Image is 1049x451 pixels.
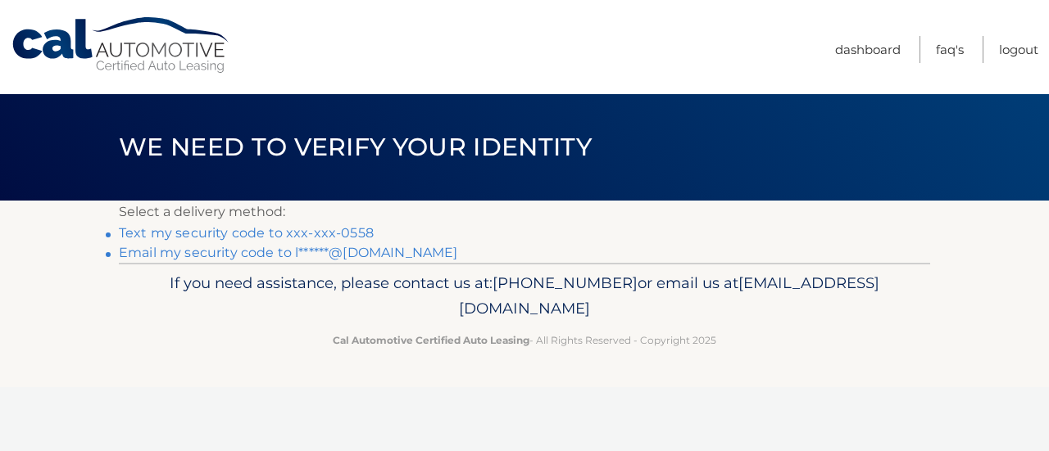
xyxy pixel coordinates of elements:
[119,225,374,241] a: Text my security code to xxx-xxx-0558
[333,334,529,346] strong: Cal Automotive Certified Auto Leasing
[835,36,901,63] a: Dashboard
[11,16,232,74] a: Cal Automotive
[493,273,638,292] span: [PHONE_NUMBER]
[119,132,592,162] span: We need to verify your identity
[129,331,920,349] p: - All Rights Reserved - Copyright 2025
[936,36,964,63] a: FAQ's
[119,201,930,223] p: Select a delivery method:
[129,270,920,322] p: If you need assistance, please contact us at: or email us at
[119,245,458,260] a: Email my security code to l******@[DOMAIN_NAME]
[999,36,1038,63] a: Logout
